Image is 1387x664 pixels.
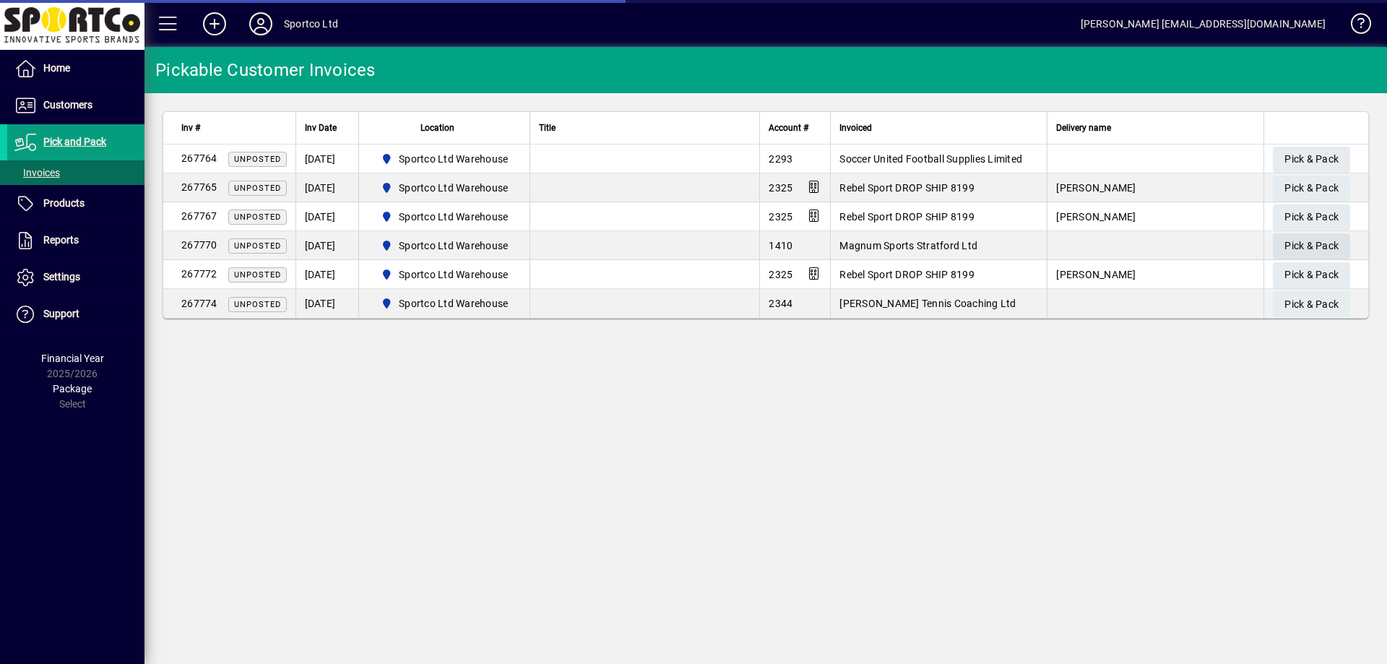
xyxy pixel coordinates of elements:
div: [PERSON_NAME] [EMAIL_ADDRESS][DOMAIN_NAME] [1081,12,1326,35]
span: 2325 [769,211,792,223]
span: Settings [43,271,80,283]
span: Reports [43,234,79,246]
span: Sportco Ltd Warehouse [399,238,508,253]
a: Home [7,51,144,87]
span: Customers [43,99,92,111]
span: 2344 [769,298,792,309]
span: Title [539,120,556,136]
a: Invoices [7,160,144,185]
a: Customers [7,87,144,124]
span: Unposted [234,270,281,280]
button: Pick & Pack [1273,147,1350,173]
span: 267764 [181,152,217,164]
span: Pick & Pack [1284,147,1339,171]
span: Financial Year [41,353,104,364]
span: Inv # [181,120,200,136]
button: Pick & Pack [1273,262,1350,288]
span: 267765 [181,181,217,193]
button: Pick & Pack [1273,291,1350,317]
span: Pick and Pack [43,136,106,147]
td: [DATE] [295,173,358,202]
td: [DATE] [295,202,358,231]
div: Location [368,120,522,136]
span: 267767 [181,210,217,222]
span: Unposted [234,241,281,251]
span: Sportco Ltd Warehouse [399,210,508,224]
span: Pick & Pack [1284,293,1339,316]
span: [PERSON_NAME] [1056,182,1136,194]
span: Rebel Sport DROP SHIP 8199 [839,182,975,194]
span: Unposted [234,184,281,193]
span: Sportco Ltd Warehouse [375,237,514,254]
span: Sportco Ltd Warehouse [375,179,514,197]
td: [DATE] [295,145,358,173]
span: Rebel Sport DROP SHIP 8199 [839,269,975,280]
span: Products [43,197,85,209]
a: Reports [7,223,144,259]
span: 267770 [181,239,217,251]
a: Knowledge Base [1340,3,1369,50]
span: Pick & Pack [1284,205,1339,229]
div: Invoiced [839,120,1038,136]
td: [DATE] [295,289,358,318]
span: Pick & Pack [1284,263,1339,287]
a: Products [7,186,144,222]
span: [PERSON_NAME] [1056,269,1136,280]
span: 2325 [769,269,792,280]
td: [DATE] [295,260,358,289]
button: Profile [238,11,284,37]
div: Inv Date [305,120,350,136]
div: Delivery name [1056,120,1255,136]
span: 2293 [769,153,792,165]
span: 1410 [769,240,792,251]
div: Pickable Customer Invoices [155,59,376,82]
span: Delivery name [1056,120,1111,136]
a: Settings [7,259,144,296]
button: Pick & Pack [1273,176,1350,202]
span: 267774 [181,298,217,309]
span: Magnum Sports Stratford Ltd [839,240,977,251]
span: [PERSON_NAME] [1056,211,1136,223]
span: 267772 [181,268,217,280]
span: Package [53,383,92,394]
span: Sportco Ltd Warehouse [375,266,514,283]
span: Sportco Ltd Warehouse [375,295,514,312]
span: Unposted [234,300,281,309]
span: Soccer United Football Supplies Limited [839,153,1022,165]
div: Account # [769,120,821,136]
span: Invoiced [839,120,872,136]
span: Unposted [234,155,281,164]
button: Add [191,11,238,37]
span: Sportco Ltd Warehouse [399,181,508,195]
span: Pick & Pack [1284,176,1339,200]
span: Invoices [14,167,60,178]
span: Rebel Sport DROP SHIP 8199 [839,211,975,223]
div: Title [539,120,751,136]
span: Inv Date [305,120,337,136]
span: Account # [769,120,808,136]
span: Sportco Ltd Warehouse [399,267,508,282]
span: Pick & Pack [1284,234,1339,258]
span: 2325 [769,182,792,194]
span: Unposted [234,212,281,222]
span: Sportco Ltd Warehouse [375,150,514,168]
div: Sportco Ltd [284,12,338,35]
button: Pick & Pack [1273,204,1350,230]
div: Inv # [181,120,287,136]
span: Home [43,62,70,74]
a: Support [7,296,144,332]
span: Support [43,308,79,319]
span: Sportco Ltd Warehouse [375,208,514,225]
span: Sportco Ltd Warehouse [399,296,508,311]
span: Sportco Ltd Warehouse [399,152,508,166]
span: [PERSON_NAME] Tennis Coaching Ltd [839,298,1016,309]
td: [DATE] [295,231,358,260]
span: Location [420,120,454,136]
button: Pick & Pack [1273,233,1350,259]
